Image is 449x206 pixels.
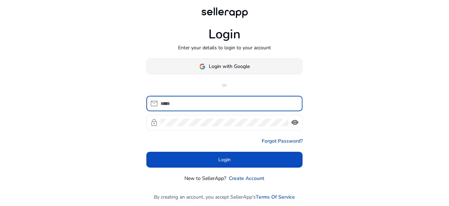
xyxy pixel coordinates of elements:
[208,27,241,42] h1: Login
[185,175,226,182] p: New to SellerApp?
[178,44,271,51] p: Enter your details to login to your account
[256,193,295,201] a: Terms Of Service
[150,118,158,127] span: lock
[229,175,265,182] a: Create Account
[199,63,206,70] img: google-logo.svg
[146,58,303,74] button: Login with Google
[291,118,299,127] span: visibility
[146,81,303,89] p: or
[146,152,303,168] button: Login
[209,63,250,70] span: Login with Google
[150,99,158,108] span: mail
[218,156,231,163] span: Login
[262,137,303,145] a: Forgot Password?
